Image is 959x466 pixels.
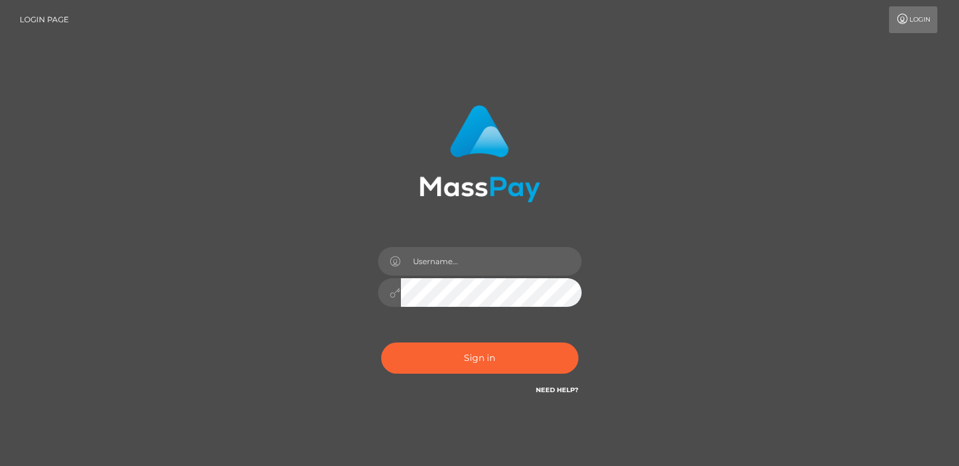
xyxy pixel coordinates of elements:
[536,386,578,394] a: Need Help?
[889,6,937,33] a: Login
[20,6,69,33] a: Login Page
[419,105,540,202] img: MassPay Login
[401,247,582,276] input: Username...
[381,342,578,374] button: Sign in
